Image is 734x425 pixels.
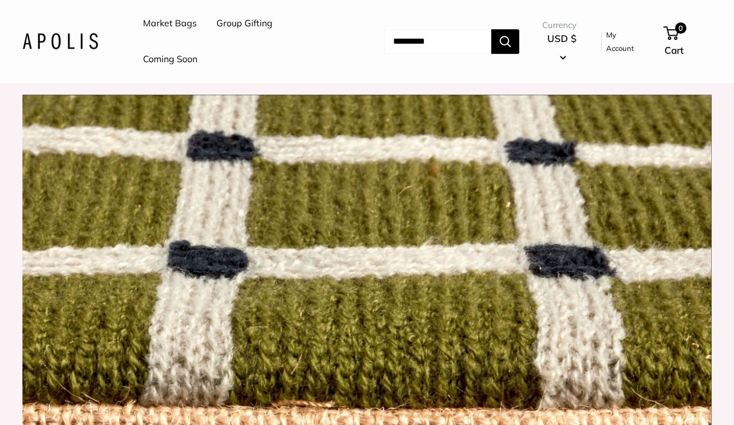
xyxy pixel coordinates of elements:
[22,33,98,49] img: Apolis
[664,44,684,56] span: Cart
[675,22,686,34] span: 0
[542,17,581,33] span: Currency
[547,32,576,44] span: USD $
[216,15,273,32] a: Group Gifting
[384,29,491,54] input: Search...
[542,30,581,66] button: USD $
[664,24,712,59] a: 0 Cart
[143,51,197,68] a: Coming Soon
[606,28,645,55] a: My Account
[491,29,519,54] button: Search
[143,15,197,32] a: Market Bags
